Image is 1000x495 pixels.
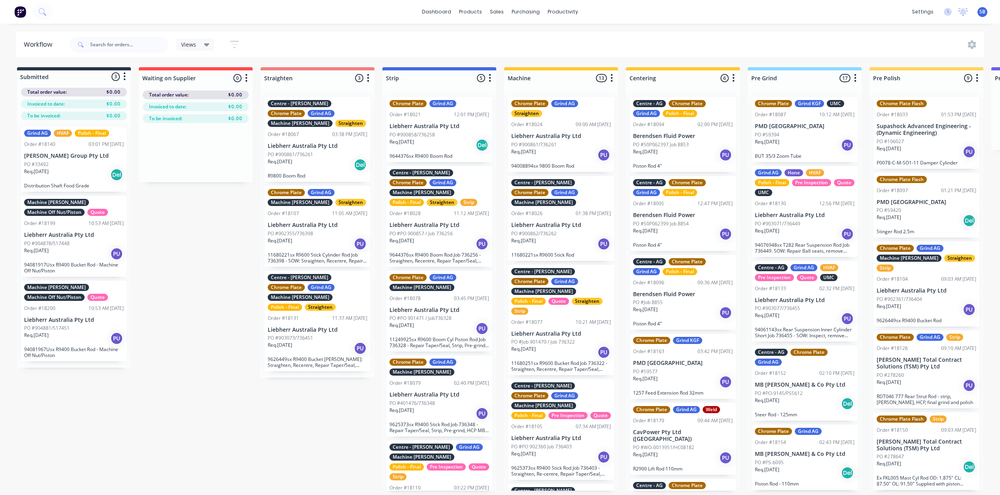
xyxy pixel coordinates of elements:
p: Liebherr Australia Pty Ltd [511,133,611,140]
p: Req. [DATE] [268,158,292,165]
div: Chrome PlateGrind KGFOrder #1816303:42 PM [DATE]PMD [GEOGRAPHIC_DATA]PO #59577Req.[DATE]PU1257 Fe... [630,334,736,399]
div: Order #18152 [755,370,786,377]
div: Centre - [PERSON_NAME]Chrome PlateGrind AGMachine [PERSON_NAME]StraightenOrder #1806703:38 PM [DA... [265,97,371,182]
div: 09:00 AM [DATE] [576,121,611,128]
p: 1257 Feed Extension Rod 32mm [633,390,733,396]
div: Grind AG [308,110,335,117]
div: Grind AG [308,284,335,291]
div: PU [597,238,610,250]
p: RDT046 777 Rear Strut Rod - strip, [PERSON_NAME], HCP, final grind and polish [877,393,976,405]
div: 11:12 AM [DATE] [454,210,489,217]
div: PU [841,139,854,151]
div: HVAF [54,130,72,137]
p: PO #900861/736261 [268,151,313,158]
p: Liebherr Australia Pty Ltd [24,317,124,323]
p: Req. [DATE] [633,148,658,155]
div: Centre - AG [633,258,666,265]
div: 10:53 AM [DATE] [89,305,124,312]
p: BUT 35/3 Zoom Tube [755,153,854,159]
div: Chrome Plate Flash [877,176,927,183]
div: 01:21 PM [DATE] [941,187,976,194]
div: 02:40 PM [DATE] [454,380,489,387]
div: PU [719,228,732,240]
div: PU [110,247,123,260]
p: PO #903077/736455 [755,305,800,312]
div: Grind AG [917,334,943,341]
div: 02:10 PM [DATE] [819,370,854,377]
div: Grind AG [429,100,456,107]
div: Chrome PlateGrind AGMachine [PERSON_NAME]Order #1807902:40 PM [DATE]Liebherr Australia Pty LtdPO ... [386,355,492,436]
div: HVAF [806,169,824,176]
div: Order #18097 [877,187,908,194]
div: 02:00 PM [DATE] [698,121,733,128]
div: Centre - [PERSON_NAME] [268,100,331,107]
p: P0078-C-M-SO1-11 Damper Cylinder [877,160,976,166]
div: 03:42 PM [DATE] [698,348,733,355]
p: Req. [DATE] [755,227,779,234]
div: Order #18163 [633,348,664,355]
div: Chrome Plate [389,100,427,107]
div: 01:53 PM [DATE] [941,111,976,118]
div: Chrome Plate [669,258,706,265]
div: Straighten [335,120,366,127]
div: Order #18094 [633,121,664,128]
div: Machine [PERSON_NAME] [389,368,454,376]
div: UMC [827,100,844,107]
div: Polish - Final [75,130,109,137]
div: PU [841,312,854,325]
span: SB [979,8,985,15]
div: Straighten [944,255,975,262]
div: Order #18096 [633,279,664,286]
div: Grind AG [551,189,578,196]
div: Chrome PlateGrind AGMachine [PERSON_NAME]Order #1807803:45 PM [DATE]Liebherr Australia Pty LtdPO ... [386,271,492,352]
div: Strip [877,265,894,272]
div: Chrome Plate [511,100,548,107]
p: Liebherr Australia Pty Ltd [268,143,367,149]
p: 9626449sx R9400 Bucket Rod [877,317,976,323]
div: Order #18026 [511,210,543,217]
p: Req. [DATE] [389,237,414,244]
p: Berendsen Fluid Power [633,212,733,219]
div: 11:37 AM [DATE] [332,315,367,322]
div: Machine [PERSON_NAME] [24,199,89,206]
p: Req. [DATE] [268,342,292,349]
div: Order #18087 [755,111,786,118]
p: 94061143sx Rear Suspension Inner Cylinder Short Job 736455 - SOW: Inspect, remove HVAF, Respray H... [755,327,854,338]
p: Req. [DATE] [511,148,536,155]
p: PMD [GEOGRAPHIC_DATA] [755,123,854,130]
p: PO #PO 900857 / Job 736256 [389,230,453,237]
div: Chrome PlateGrind KGFUMCOrder #1808710:12 AM [DATE]PMD [GEOGRAPHIC_DATA]PO #59394Req.[DATE]PUBUT ... [752,97,858,162]
div: Order #18033 [877,111,908,118]
div: Hone [784,169,803,176]
div: Grind AG [429,274,456,281]
div: Centre - AG [633,100,666,107]
div: Grind AG [551,278,578,285]
p: Req. [DATE] [877,145,901,152]
p: Req. [DATE] [24,168,49,175]
div: Grind AG [308,189,335,196]
p: Liebherr Australia Pty Ltd [511,222,611,229]
div: Machine [PERSON_NAME] [268,294,333,301]
div: Centre - AG [755,349,788,356]
div: Chrome Plate [511,278,548,285]
div: Straighten [511,110,542,117]
div: Strip [511,308,528,315]
div: Polish - Final [268,304,302,311]
p: 11680221sx R9600 Stick Rod [511,252,611,258]
div: Chrome Plate [389,179,427,186]
div: Order #18199 [24,220,55,227]
div: Chrome Plate [389,274,427,281]
p: PO #59577 [633,368,658,375]
p: PO #Job 901470 / Job 736322 [511,338,575,346]
div: Pre Inspection [792,179,831,186]
div: 10:53 AM [DATE] [89,220,124,227]
p: PO #PO-9145/PS5612 [755,390,803,397]
div: Centre - AGChrome PlateGrind AGPolish - FinalOrder #1809402:00 PM [DATE]Berendsen Fluid PowerPO #... [630,97,736,172]
div: Chrome Plate [669,100,706,107]
div: Del [354,159,367,171]
div: Chrome Plate [268,284,305,291]
p: Berendsen Fluid Power [633,291,733,298]
div: PU [963,303,975,316]
p: Req. [DATE] [877,303,901,310]
div: Order #18021 [389,111,421,118]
